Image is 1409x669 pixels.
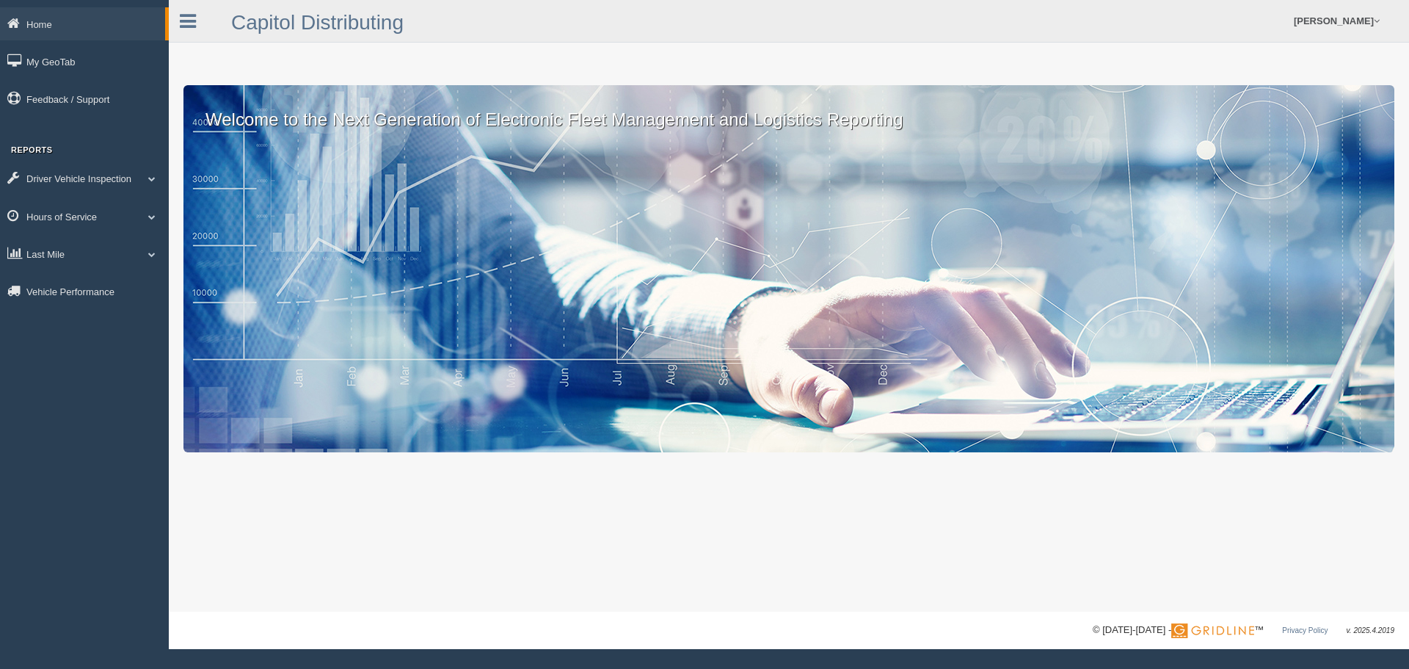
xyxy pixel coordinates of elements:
[1093,623,1394,638] div: © [DATE]-[DATE] - ™
[231,11,404,34] a: Capitol Distributing
[1282,626,1328,634] a: Privacy Policy
[1347,626,1394,634] span: v. 2025.4.2019
[183,85,1394,132] p: Welcome to the Next Generation of Electronic Fleet Management and Logistics Reporting
[1171,623,1254,638] img: Gridline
